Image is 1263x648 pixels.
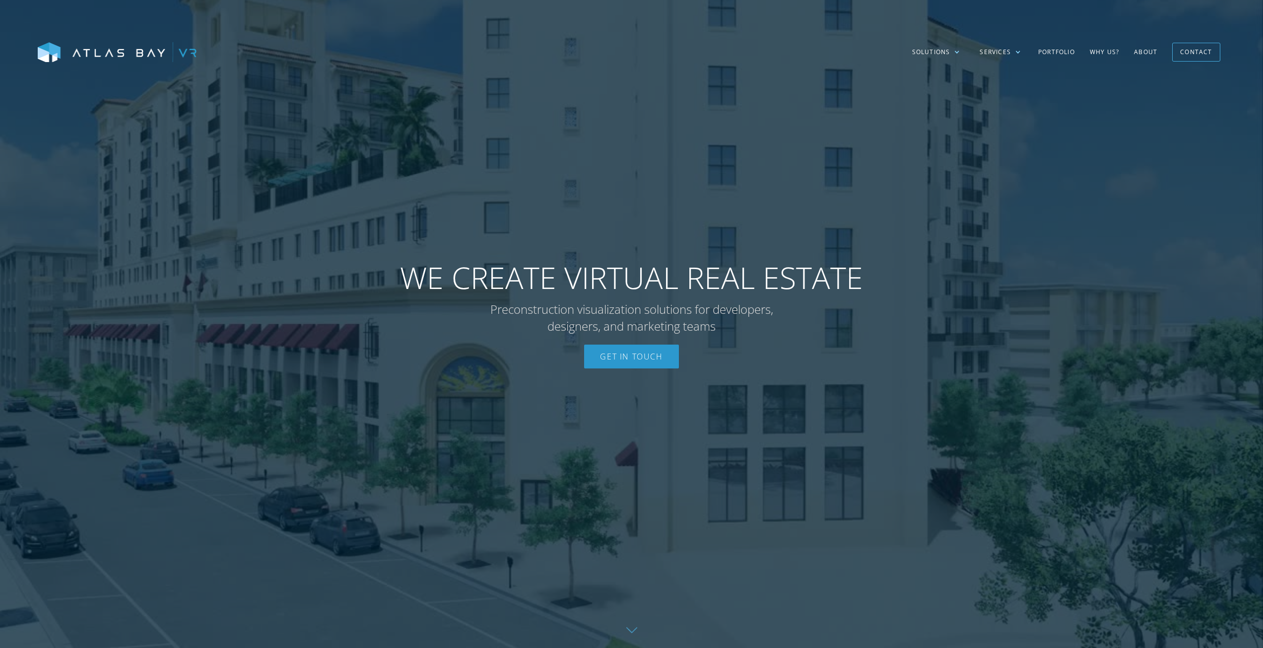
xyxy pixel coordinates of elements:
a: About [1127,38,1165,67]
div: Solutions [912,48,950,57]
p: Preconstruction visualization solutions for developers, designers, and marketing teams [470,301,793,334]
div: Contact [1180,44,1212,60]
a: Contact [1172,43,1220,61]
img: Atlas Bay VR Logo [38,42,197,63]
img: Down further on page [626,627,637,633]
div: Solutions [902,38,970,67]
span: WE CREATE VIRTUAL REAL ESTATE [400,260,863,296]
a: Why US? [1082,38,1127,67]
a: Portfolio [1031,38,1082,67]
div: Services [980,48,1011,57]
div: Services [970,38,1031,67]
a: Get In Touch [584,345,678,368]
